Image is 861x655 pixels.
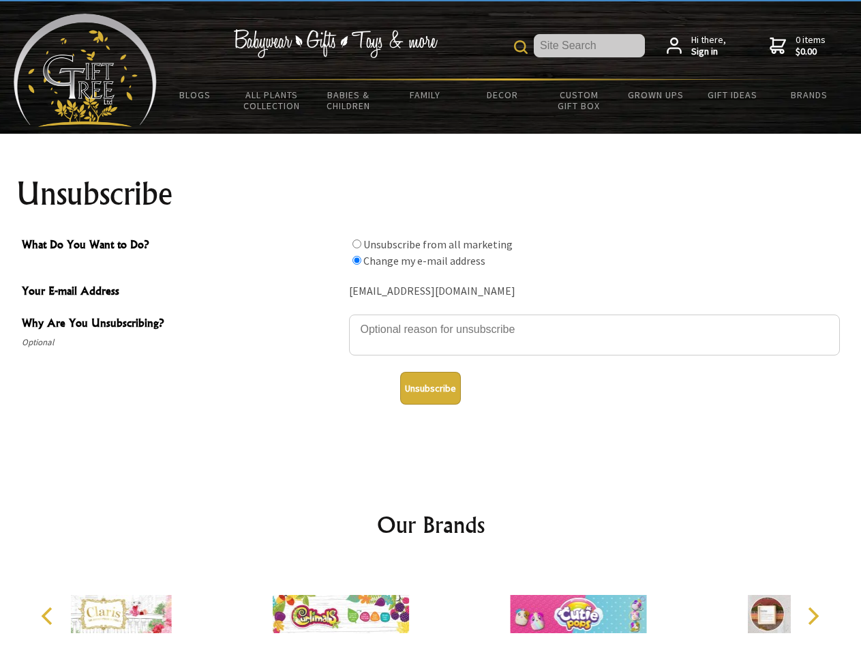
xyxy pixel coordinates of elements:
[798,601,828,631] button: Next
[796,46,826,58] strong: $0.00
[22,282,342,302] span: Your E-mail Address
[157,81,234,109] a: BLOGS
[691,46,726,58] strong: Sign in
[363,237,513,251] label: Unsubscribe from all marketing
[233,29,438,58] img: Babywear - Gifts - Toys & more
[691,34,726,58] span: Hi there,
[310,81,387,120] a: Babies & Children
[22,315,342,334] span: Why Are You Unsubscribing?
[363,254,485,267] label: Change my e-mail address
[22,236,342,256] span: What Do You Want to Do?
[541,81,618,120] a: Custom Gift Box
[514,40,528,54] img: product search
[694,81,771,109] a: Gift Ideas
[387,81,464,109] a: Family
[464,81,541,109] a: Decor
[16,177,845,210] h1: Unsubscribe
[771,81,848,109] a: Brands
[34,601,64,631] button: Previous
[349,315,840,355] textarea: Why Are You Unsubscribing?
[14,14,157,127] img: Babyware - Gifts - Toys and more...
[349,281,840,302] div: [EMAIL_ADDRESS][DOMAIN_NAME]
[667,34,726,58] a: Hi there,Sign in
[770,34,826,58] a: 0 items$0.00
[352,239,361,248] input: What Do You Want to Do?
[617,81,694,109] a: Grown Ups
[400,372,461,405] button: Unsubscribe
[234,81,311,120] a: All Plants Collection
[27,508,834,541] h2: Our Brands
[22,334,342,351] span: Optional
[352,256,361,265] input: What Do You Want to Do?
[796,33,826,58] span: 0 items
[534,34,645,57] input: Site Search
